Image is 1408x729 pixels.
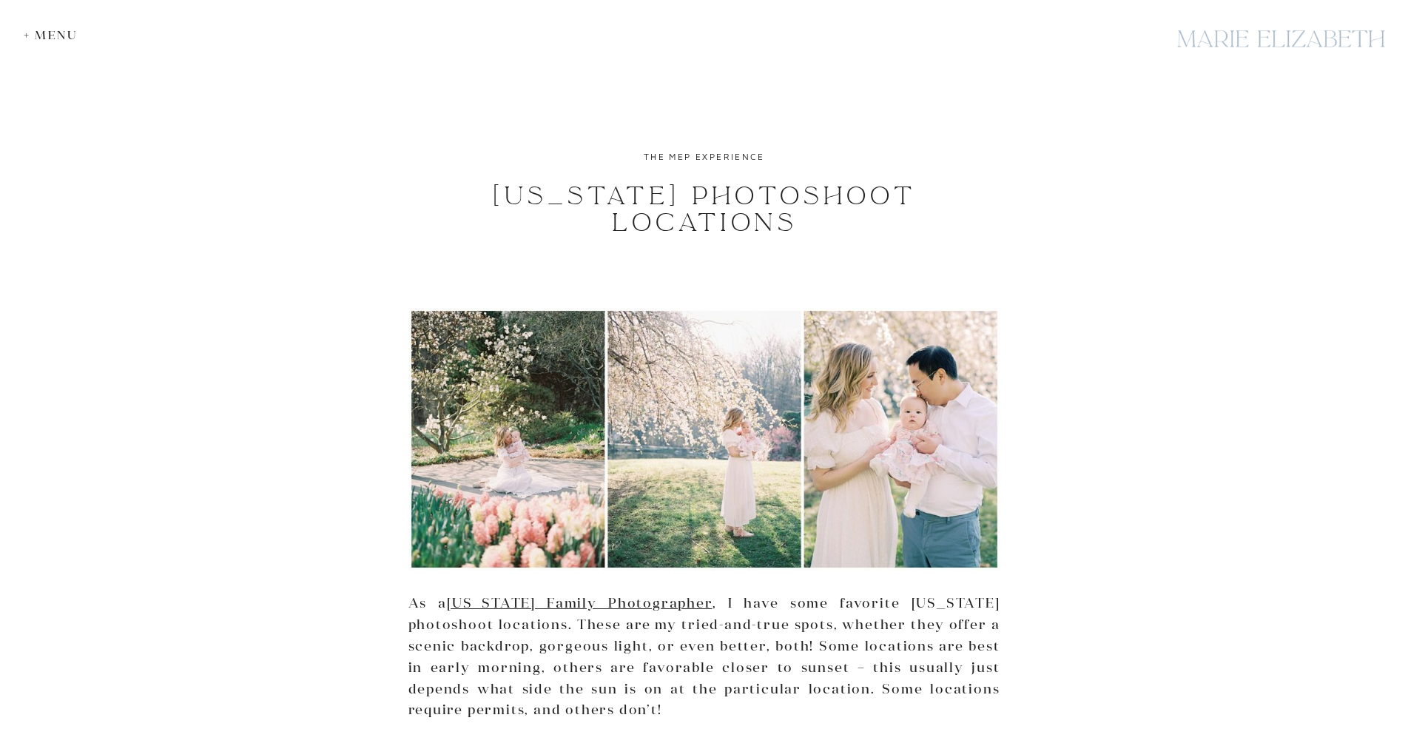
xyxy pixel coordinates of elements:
div: + Menu [24,28,85,42]
h1: [US_STATE] Photoshoot Locations [425,183,984,236]
p: As a , I have some favorite [US_STATE] photoshoot locations. These are my tried-and-true spots, w... [408,593,1000,721]
img: Maryland Photoshoot Locations - Collage Of 3 Images From Family Photo Session At Brookside Garden... [408,308,1000,571]
a: The MEP Experience [644,151,764,162]
a: [US_STATE] Family Photographer [447,594,713,611]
